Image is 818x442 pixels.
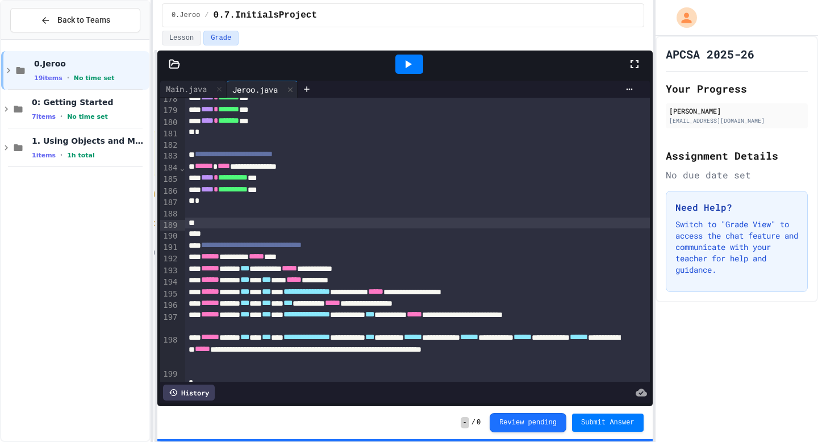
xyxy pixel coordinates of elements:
[160,312,179,335] div: 197
[160,186,179,197] div: 186
[160,174,179,185] div: 185
[60,151,62,160] span: •
[160,380,179,391] div: 200
[160,242,179,253] div: 191
[666,46,754,62] h1: APCSA 2025-26
[204,11,208,20] span: /
[160,197,179,209] div: 187
[160,231,179,242] div: 190
[74,74,115,82] span: No time set
[227,84,283,95] div: Jeroo.java
[10,8,140,32] button: Back to Teams
[67,152,95,159] span: 1h total
[669,106,804,116] div: [PERSON_NAME]
[160,209,179,220] div: 188
[665,5,700,31] div: My Account
[160,300,179,311] div: 196
[180,163,185,172] span: Fold line
[67,73,69,82] span: •
[160,117,179,128] div: 180
[162,31,201,45] button: Lesson
[461,417,469,428] span: -
[160,140,179,151] div: 182
[57,14,110,26] span: Back to Teams
[581,418,635,427] span: Submit Answer
[160,289,179,300] div: 195
[32,113,56,120] span: 7 items
[490,413,566,432] button: Review pending
[471,418,475,427] span: /
[160,335,179,369] div: 198
[666,81,808,97] h2: Your Progress
[32,136,147,146] span: 1. Using Objects and Methods
[160,162,179,174] div: 184
[227,81,298,98] div: Jeroo.java
[666,168,808,182] div: No due date set
[203,31,239,45] button: Grade
[214,9,317,22] span: 0.7.InitialsProject
[675,219,798,276] p: Switch to "Grade View" to access the chat feature and communicate with your teacher for help and ...
[669,116,804,125] div: [EMAIL_ADDRESS][DOMAIN_NAME]
[160,83,212,95] div: Main.java
[160,369,179,380] div: 199
[34,74,62,82] span: 19 items
[163,385,215,401] div: History
[60,112,62,121] span: •
[572,414,644,432] button: Submit Answer
[477,418,481,427] span: 0
[160,81,227,98] div: Main.java
[32,97,147,107] span: 0: Getting Started
[160,94,179,105] div: 178
[160,277,179,288] div: 194
[160,105,179,116] div: 179
[160,220,179,231] div: 189
[172,11,200,20] span: 0.Jeroo
[160,253,179,265] div: 192
[160,265,179,277] div: 193
[160,151,179,162] div: 183
[67,113,108,120] span: No time set
[32,152,56,159] span: 1 items
[675,201,798,214] h3: Need Help?
[160,128,179,140] div: 181
[666,148,808,164] h2: Assignment Details
[34,59,147,69] span: 0.Jeroo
